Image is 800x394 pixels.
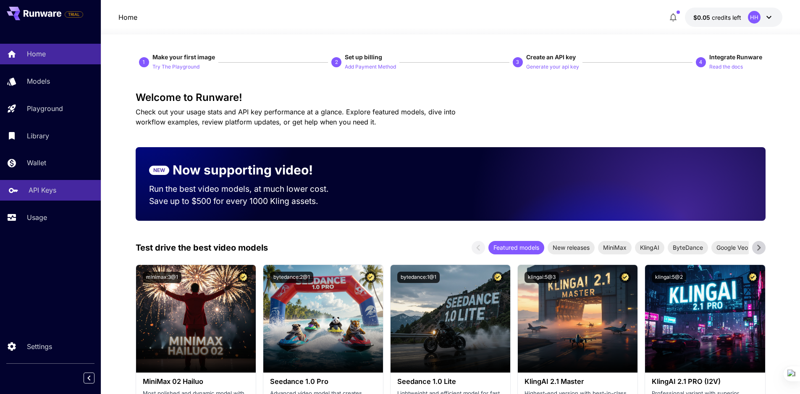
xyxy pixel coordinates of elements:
span: Check out your usage stats and API key performance at a glance. Explore featured models, dive int... [136,108,456,126]
p: API Keys [29,185,56,195]
span: KlingAI [635,243,664,252]
p: 2 [335,58,338,66]
p: Generate your api key [526,63,579,71]
h3: KlingAI 2.1 PRO (I2V) [652,378,758,386]
p: Playground [27,103,63,114]
p: Add Payment Method [345,63,396,71]
h3: KlingAI 2.1 Master [525,378,631,386]
p: Library [27,131,49,141]
p: Read the docs [709,63,743,71]
span: Integrate Runware [709,53,762,61]
div: Featured models [488,241,544,254]
p: 4 [699,58,702,66]
span: Google Veo [711,243,753,252]
button: Add Payment Method [345,61,396,71]
p: Usage [27,212,47,222]
a: Home [118,12,137,22]
span: Featured models [488,243,544,252]
img: alt [518,265,637,373]
p: Try The Playground [152,63,199,71]
p: Settings [27,341,52,352]
p: 3 [516,58,519,66]
span: ByteDance [668,243,708,252]
button: bytedance:1@1 [397,272,440,283]
div: MiniMax [598,241,632,254]
p: Wallet [27,158,46,168]
span: New releases [548,243,595,252]
p: Now supporting video! [173,161,313,180]
span: Add your payment card to enable full platform functionality. [65,9,83,19]
button: Certified Model – Vetted for best performance and includes a commercial license. [619,272,631,283]
button: Certified Model – Vetted for best performance and includes a commercial license. [238,272,249,283]
button: klingai:5@3 [525,272,559,283]
span: Create an API key [526,53,576,61]
h3: Seedance 1.0 Pro [270,378,376,386]
span: credits left [712,14,741,21]
img: alt [263,265,383,373]
div: $0.05 [693,13,741,22]
p: Models [27,76,50,86]
div: Collapse sidebar [90,370,101,386]
div: New releases [548,241,595,254]
button: Certified Model – Vetted for best performance and includes a commercial license. [365,272,376,283]
p: Save up to $500 for every 1000 Kling assets. [149,195,345,207]
p: 1 [142,58,145,66]
div: HH [748,11,761,24]
button: Certified Model – Vetted for best performance and includes a commercial license. [747,272,758,283]
nav: breadcrumb [118,12,137,22]
button: bytedance:2@1 [270,272,313,283]
img: alt [391,265,510,373]
p: Home [27,49,46,59]
button: Generate your api key [526,61,579,71]
h3: Welcome to Runware! [136,92,766,103]
button: klingai:5@2 [652,272,686,283]
img: alt [645,265,765,373]
span: Set up billing [345,53,382,61]
span: $0.05 [693,14,712,21]
button: Collapse sidebar [84,373,94,383]
span: Make your first image [152,53,215,61]
p: Run the best video models, at much lower cost. [149,183,345,195]
button: Read the docs [709,61,743,71]
img: alt [136,265,256,373]
span: TRIAL [65,11,83,18]
p: Test drive the best video models [136,241,268,254]
div: Google Veo [711,241,753,254]
button: Try The Playground [152,61,199,71]
p: NEW [153,167,165,174]
div: KlingAI [635,241,664,254]
div: ByteDance [668,241,708,254]
h3: Seedance 1.0 Lite [397,378,504,386]
button: minimax:3@1 [143,272,181,283]
h3: MiniMax 02 Hailuo [143,378,249,386]
span: MiniMax [598,243,632,252]
button: Certified Model – Vetted for best performance and includes a commercial license. [492,272,504,283]
button: $0.05HH [685,8,782,27]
